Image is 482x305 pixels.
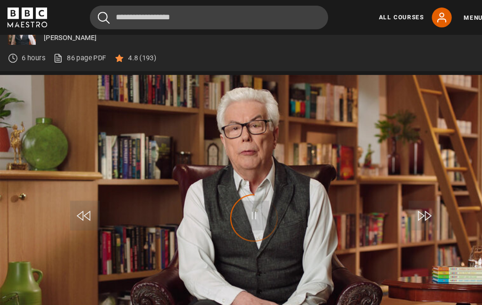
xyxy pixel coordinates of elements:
button: Submit the search query [93,11,104,23]
svg: BBC Maestro [7,7,45,26]
p: 4.8 (193) [121,50,148,60]
input: Search [85,5,311,28]
a: 86 page PDF [50,50,101,60]
a: All Courses [359,12,402,21]
p: [PERSON_NAME] [41,31,474,40]
p: 6 hours [21,50,43,60]
button: Toggle navigation [440,12,475,22]
div: Progress Bar [10,303,472,305]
